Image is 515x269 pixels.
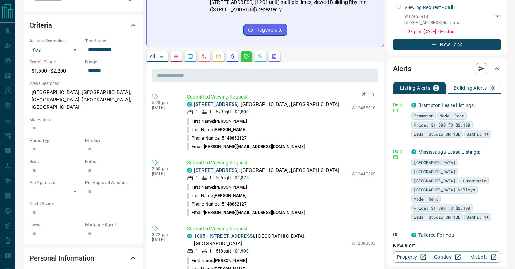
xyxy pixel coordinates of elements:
[414,186,475,193] span: [GEOGRAPHIC_DATA] Valleys
[404,20,462,26] p: [STREET_ADDRESS] , Brampton
[187,93,376,101] p: Submitted Viewing Request
[29,201,137,207] p: Credit Score:
[393,39,501,50] button: New Task
[194,167,339,174] p: , [GEOGRAPHIC_DATA], [GEOGRAPHIC_DATA]
[152,166,177,171] p: 2:50 pm
[216,175,231,181] p: 505 sqft
[201,54,207,59] svg: Calls
[85,59,137,65] p: Budget:
[29,65,82,77] p: $1,500 - $2,200
[187,201,247,207] p: Phone Number:
[229,54,235,59] svg: Listing Alerts
[393,108,398,113] svg: Email
[187,168,192,173] div: condos.ca
[187,127,247,133] p: Last Name:
[29,222,82,228] p: Lawyer:
[393,242,501,249] p: New Alert:
[411,233,416,237] div: condos.ca
[152,232,177,237] p: 3:22 pm
[29,44,82,55] div: Yes
[152,171,177,176] p: [DATE]
[393,155,398,160] svg: Email
[454,86,487,90] p: Building Alerts
[358,91,378,97] button: Pin
[209,175,212,181] p: 1
[414,177,455,184] span: [GEOGRAPHIC_DATA]
[187,234,192,238] div: condos.ca
[150,54,155,59] p: All
[429,251,465,263] a: Condos
[187,102,192,107] div: condos.ca
[195,175,198,181] p: 1
[194,101,339,108] p: , [GEOGRAPHIC_DATA], [GEOGRAPHIC_DATA]
[414,121,470,128] span: Price: $1,800 TO $2,100
[414,168,455,175] span: [GEOGRAPHIC_DATA]
[222,202,247,207] span: 5148852127
[187,143,305,150] p: Email:
[29,180,82,186] p: Pre-Approved:
[187,135,247,141] p: Phone Number:
[411,149,416,154] div: condos.ca
[393,60,501,77] div: Alerts
[243,24,287,36] button: Regenerate
[214,119,247,124] span: [PERSON_NAME]
[411,103,416,108] div: condos.ca
[414,195,438,202] span: Mode: Rent
[187,257,247,264] p: First Name:
[152,100,177,105] p: 5:28 pm
[352,105,376,111] p: W12458918
[214,127,246,132] span: [PERSON_NAME]
[400,86,431,90] p: Listing Alerts
[404,13,462,20] p: W12458918
[29,250,137,267] div: Personal Information
[85,180,137,186] p: Pre-Approval Amount:
[173,54,179,59] svg: Notes
[29,137,82,144] p: Home Type:
[418,232,454,238] a: Tailored For You
[209,248,212,254] p: 1
[418,102,475,108] a: Brampton Lease Listings:
[216,248,231,254] p: 518 sqft
[435,86,438,90] p: 3
[216,109,231,115] p: 579 sqft
[393,102,407,108] p: Daily
[418,149,480,155] a: Mississauga Lease Listings:
[491,86,494,90] p: 0
[465,251,501,263] a: Mr.Loft
[243,54,249,59] svg: Requests
[214,185,247,190] span: [PERSON_NAME]
[194,167,239,173] a: [STREET_ADDRESS]
[393,148,407,155] p: Daily
[195,109,198,115] p: 1
[187,184,247,190] p: First Name:
[187,209,305,216] p: Email:
[404,28,501,35] p: 5:28 p.m. [DATE] - Overdue
[404,12,501,27] div: W12458918[STREET_ADDRESS],Brampton
[414,204,470,211] span: Price: $1,800 TO $2,100
[352,240,376,247] p: W12383003
[195,248,198,254] p: 1
[235,248,249,254] p: $1,900
[204,210,305,215] span: [PERSON_NAME][EMAIL_ADDRESS][DOMAIN_NAME]
[152,237,177,242] p: [DATE]
[85,159,137,165] p: Baths:
[352,171,376,177] p: W12440829
[85,38,137,44] p: Timeframe:
[414,159,455,166] span: [GEOGRAPHIC_DATA]
[214,193,246,198] span: [PERSON_NAME]
[187,193,247,199] p: Last Name:
[393,231,407,238] p: Off
[414,214,460,221] span: Beds: Studio OR 1BD
[85,222,137,228] p: Mortgage Agent:
[29,80,137,87] p: Areas Searched:
[440,112,464,119] span: Mode: Rent
[235,175,249,181] p: $1,875
[393,63,411,74] h2: Alerts
[257,54,263,59] svg: Opportunities
[29,116,137,123] p: Motivation:
[467,130,489,137] span: Baths: 1+
[222,136,247,141] span: 5148852127
[235,109,249,115] p: $1,800
[29,17,137,34] div: Criteria
[462,177,486,184] span: Hurontario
